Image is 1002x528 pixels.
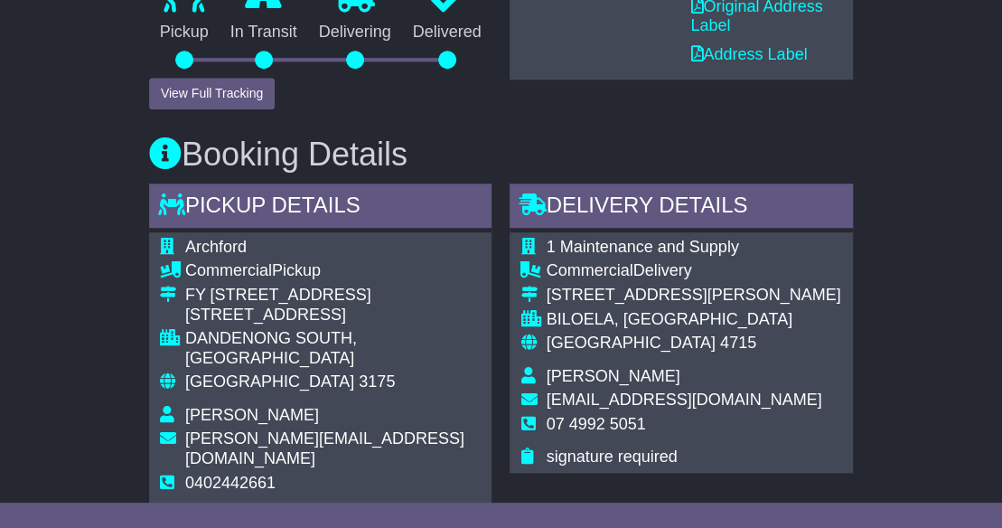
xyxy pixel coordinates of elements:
span: 07 4992 5051 [546,415,645,433]
span: signature required [546,448,677,466]
span: Archford [185,238,247,256]
div: Delivery Details [510,184,853,232]
p: In Transit [220,23,308,42]
div: [STREET_ADDRESS] [185,306,482,325]
div: [STREET_ADDRESS][PERSON_NAME] [546,286,840,306]
p: Delivering [308,23,402,42]
span: [PERSON_NAME] [546,367,679,385]
p: Pickup [149,23,220,42]
span: Commercial [546,261,632,279]
span: 4715 [720,334,756,352]
div: Pickup [185,261,482,281]
span: 1 Maintenance and Supply [546,238,738,256]
span: [PERSON_NAME][EMAIL_ADDRESS][DOMAIN_NAME] [185,429,464,467]
span: [PERSON_NAME] [185,406,319,424]
div: BILOELA, [GEOGRAPHIC_DATA] [546,310,840,330]
div: DANDENONG SOUTH, [GEOGRAPHIC_DATA] [185,329,482,368]
span: Commercial [185,261,272,279]
span: 0402442661 [185,474,276,492]
div: Pickup Details [149,184,492,232]
span: [GEOGRAPHIC_DATA] [185,372,354,391]
p: Delivered [402,23,492,42]
span: 3175 [359,372,395,391]
span: [GEOGRAPHIC_DATA] [546,334,715,352]
div: FY [STREET_ADDRESS] [185,286,482,306]
button: View Full Tracking [149,78,275,109]
h3: Booking Details [149,137,853,173]
span: [EMAIL_ADDRESS][DOMAIN_NAME] [546,391,821,409]
div: Delivery [546,261,840,281]
a: Address Label [690,45,807,63]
